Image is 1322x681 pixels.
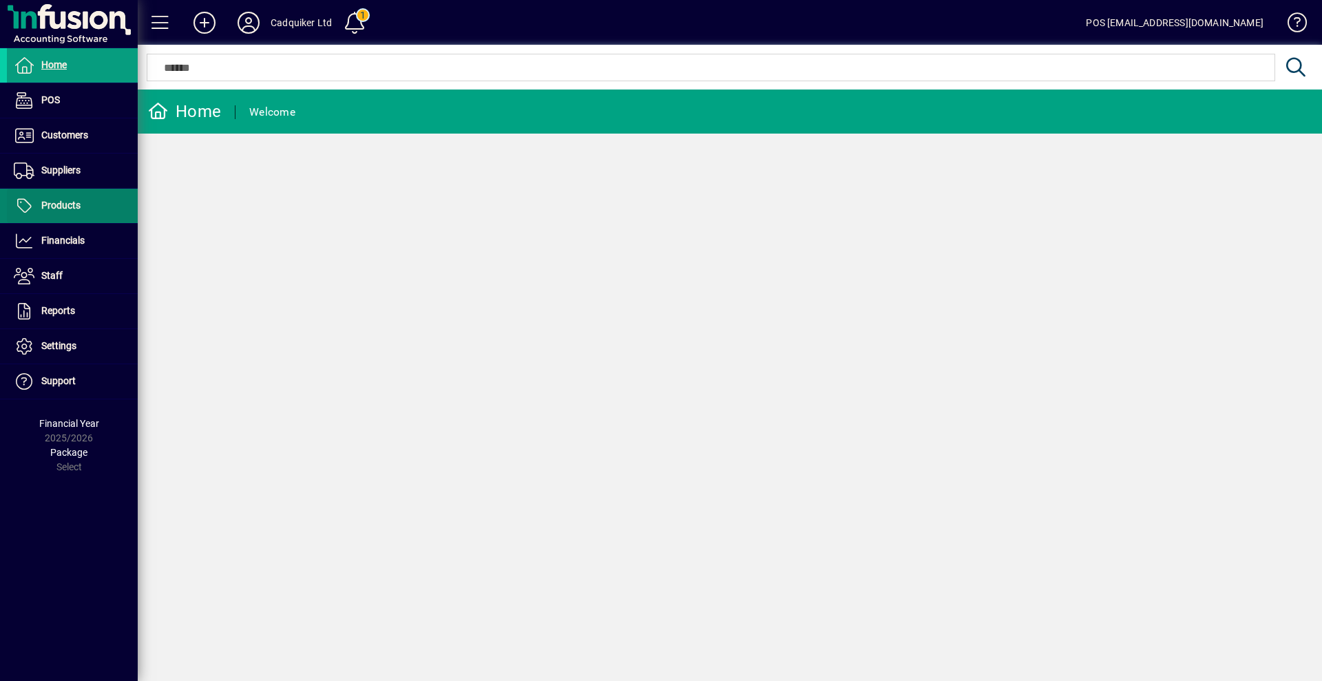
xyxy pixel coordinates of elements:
[7,329,138,364] a: Settings
[7,224,138,258] a: Financials
[41,375,76,386] span: Support
[41,340,76,351] span: Settings
[249,101,295,123] div: Welcome
[1086,12,1263,34] div: POS [EMAIL_ADDRESS][DOMAIN_NAME]
[41,59,67,70] span: Home
[7,83,138,118] a: POS
[41,94,60,105] span: POS
[39,418,99,429] span: Financial Year
[1277,3,1305,48] a: Knowledge Base
[41,270,63,281] span: Staff
[41,235,85,246] span: Financials
[182,10,227,35] button: Add
[7,118,138,153] a: Customers
[7,154,138,188] a: Suppliers
[227,10,271,35] button: Profile
[271,12,332,34] div: Cadquiker Ltd
[7,294,138,328] a: Reports
[7,189,138,223] a: Products
[148,101,221,123] div: Home
[7,364,138,399] a: Support
[50,447,87,458] span: Package
[41,129,88,140] span: Customers
[41,200,81,211] span: Products
[7,259,138,293] a: Staff
[41,305,75,316] span: Reports
[41,165,81,176] span: Suppliers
